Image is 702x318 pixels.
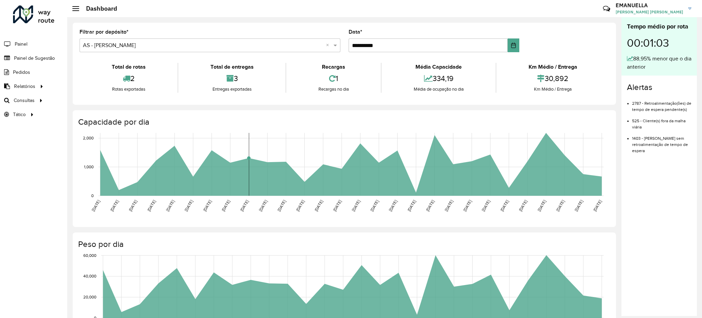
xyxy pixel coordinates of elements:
div: Km Médio / Entrega [498,63,607,71]
text: [DATE] [388,199,398,212]
text: [DATE] [295,199,305,212]
text: 60,000 [83,253,96,258]
text: [DATE] [165,199,175,212]
span: Relatórios [14,83,35,90]
span: [PERSON_NAME] [PERSON_NAME] [616,9,683,15]
span: Pedidos [13,69,30,76]
text: [DATE] [425,199,435,212]
div: 3 [180,71,284,86]
text: 2,000 [83,136,94,140]
div: Média Capacidade [383,63,494,71]
text: [DATE] [184,199,194,212]
li: 1403 - [PERSON_NAME] sem retroalimentação de tempo de espera [632,130,691,154]
text: [DATE] [481,199,491,212]
h4: Peso por dia [78,239,609,249]
div: 2 [81,71,176,86]
span: Painel [15,41,27,48]
text: [DATE] [258,199,268,212]
div: 1 [288,71,379,86]
div: 30,892 [498,71,607,86]
text: [DATE] [277,199,287,212]
div: 00:01:03 [627,31,691,55]
text: [DATE] [91,199,101,212]
div: Tempo médio por rota [627,22,691,31]
li: 2787 - Retroalimentação(ões) de tempo de espera pendente(s) [632,95,691,113]
span: Clear all [326,41,332,49]
text: [DATE] [351,199,361,212]
text: 20,000 [83,295,96,299]
text: [DATE] [592,199,602,212]
text: 1,000 [84,164,94,169]
button: Choose Date [508,38,520,52]
span: Tático [13,111,26,118]
text: [DATE] [574,199,584,212]
text: [DATE] [444,199,454,212]
h2: Dashboard [79,5,117,12]
text: [DATE] [221,199,231,212]
text: [DATE] [128,199,138,212]
h4: Alertas [627,82,691,92]
text: [DATE] [332,199,342,212]
text: [DATE] [555,199,565,212]
text: [DATE] [499,199,509,212]
text: [DATE] [536,199,546,212]
div: Total de rotas [81,63,176,71]
div: Média de ocupação no dia [383,86,494,93]
div: 88,95% menor que o dia anterior [627,55,691,71]
span: Painel de Sugestão [14,55,55,62]
text: [DATE] [202,199,212,212]
a: Contato Rápido [599,1,614,16]
li: 525 - Cliente(s) fora da malha viária [632,113,691,130]
label: Data [349,28,362,36]
text: [DATE] [370,199,379,212]
div: Km Médio / Entrega [498,86,607,93]
div: Total de entregas [180,63,284,71]
div: Entregas exportadas [180,86,284,93]
span: Consultas [14,97,35,104]
text: 40,000 [83,274,96,279]
text: [DATE] [109,199,119,212]
text: [DATE] [314,199,324,212]
div: Rotas exportadas [81,86,176,93]
div: 334,19 [383,71,494,86]
div: Recargas no dia [288,86,379,93]
text: [DATE] [146,199,156,212]
text: [DATE] [407,199,416,212]
h3: EMANUELLA [616,2,683,9]
text: [DATE] [239,199,249,212]
text: 0 [91,193,94,198]
h4: Capacidade por dia [78,117,609,127]
div: Recargas [288,63,379,71]
text: [DATE] [462,199,472,212]
text: [DATE] [518,199,528,212]
label: Filtrar por depósito [80,28,129,36]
